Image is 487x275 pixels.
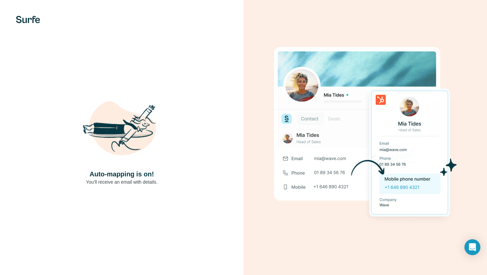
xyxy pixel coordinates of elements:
[86,179,158,185] p: You’ll receive an email with details.
[274,47,457,228] img: Download Success
[82,90,162,169] img: Shaka Illustration
[464,239,480,255] div: Open Intercom Messenger
[16,16,40,23] img: Surfe's logo
[89,169,154,179] h4: Auto-mapping is on!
